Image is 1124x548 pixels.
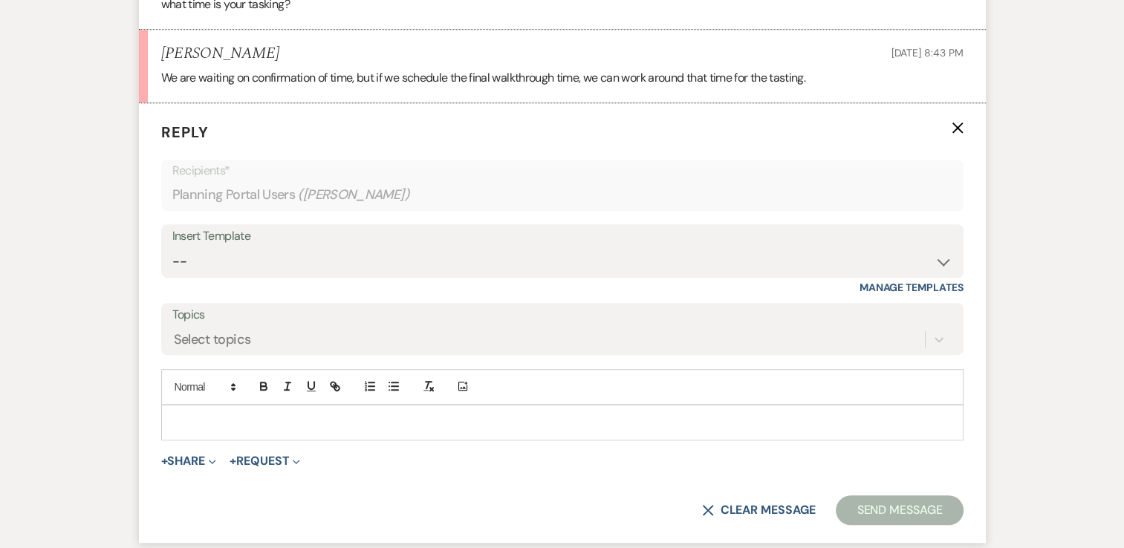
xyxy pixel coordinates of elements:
[891,46,963,59] span: [DATE] 8:43 PM
[172,161,952,180] p: Recipients*
[298,185,409,205] span: ( [PERSON_NAME] )
[860,281,964,294] a: Manage Templates
[161,455,168,467] span: +
[172,304,952,326] label: Topics
[161,123,209,142] span: Reply
[172,226,952,247] div: Insert Template
[230,455,236,467] span: +
[174,330,251,350] div: Select topics
[161,68,964,88] p: We are waiting on confirmation of time, but if we schedule the final walkthrough time, we can wor...
[836,495,963,525] button: Send Message
[702,504,815,516] button: Clear message
[230,455,300,467] button: Request
[172,180,952,209] div: Planning Portal Users
[161,455,217,467] button: Share
[161,45,279,63] h5: [PERSON_NAME]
